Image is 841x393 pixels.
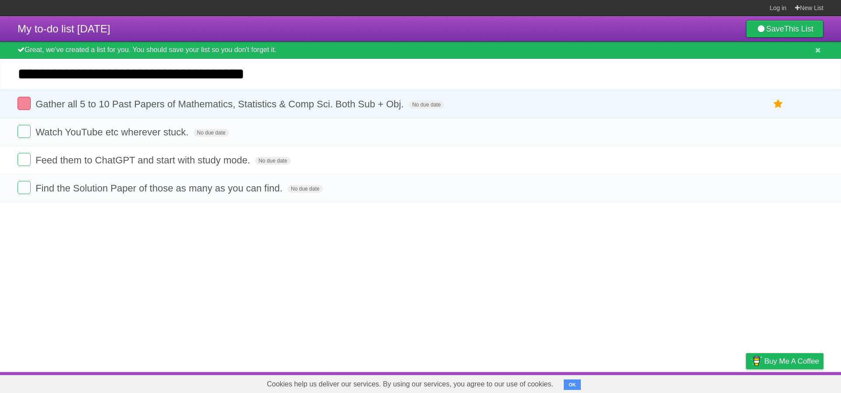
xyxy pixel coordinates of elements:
[409,101,444,109] span: No due date
[705,374,724,391] a: Terms
[18,23,110,35] span: My to-do list [DATE]
[18,181,31,194] label: Done
[258,375,562,393] span: Cookies help us deliver our services. By using our services, you agree to our use of cookies.
[768,374,823,391] a: Suggest a feature
[18,153,31,166] label: Done
[764,354,819,369] span: Buy me a coffee
[746,20,823,38] a: SaveThis List
[750,354,762,368] img: Buy me a coffee
[35,127,191,138] span: Watch YouTube etc wherever stuck.
[658,374,694,391] a: Developers
[18,97,31,110] label: Done
[770,97,787,111] label: Star task
[287,185,323,193] span: No due date
[784,25,813,33] b: This List
[194,129,229,137] span: No due date
[255,157,290,165] span: No due date
[564,379,581,390] button: OK
[35,155,252,166] span: Feed them to ChatGPT and start with study mode.
[35,183,285,194] span: Find the Solution Paper of those as many as you can find.
[629,374,648,391] a: About
[735,374,757,391] a: Privacy
[746,353,823,369] a: Buy me a coffee
[18,125,31,138] label: Done
[35,99,406,110] span: Gather all 5 to 10 Past Papers of Mathematics, Statistics & Comp Sci. Both Sub + Obj.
